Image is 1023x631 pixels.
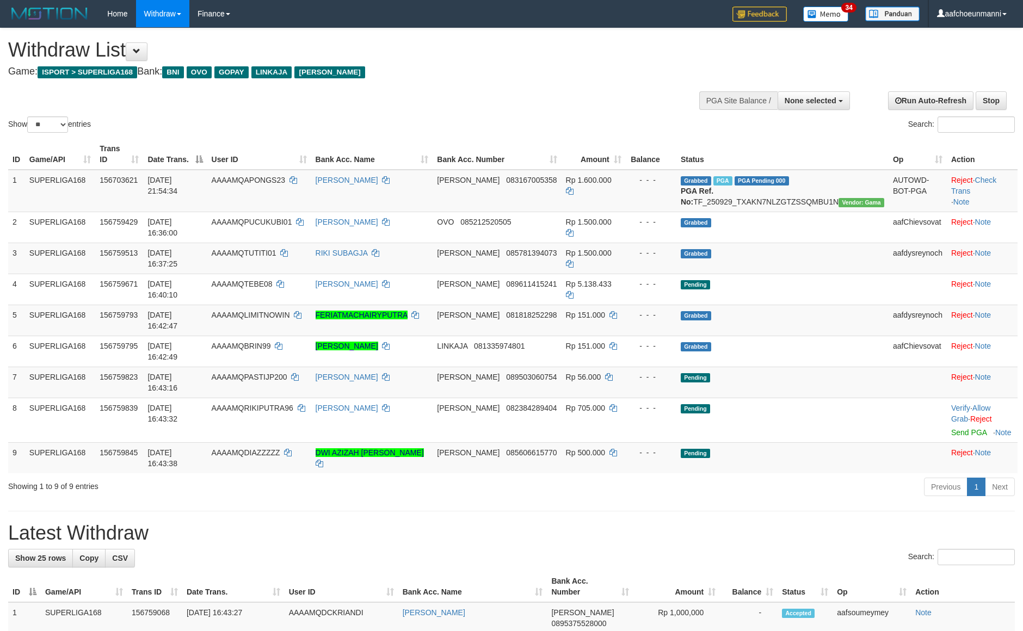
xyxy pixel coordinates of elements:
[951,448,973,457] a: Reject
[311,139,433,170] th: Bank Acc. Name: activate to sort column ascending
[735,176,789,185] span: PGA Pending
[212,280,273,288] span: AAAAMQTEBE08
[626,139,676,170] th: Balance
[147,176,177,195] span: [DATE] 21:54:34
[630,216,672,227] div: - - -
[889,170,947,212] td: AUTOWD-BOT-PGA
[908,549,1015,565] label: Search:
[147,218,177,237] span: [DATE] 16:36:00
[316,249,368,257] a: RIKI SUBAGJA
[951,176,973,184] a: Reject
[841,3,856,13] span: 34
[100,404,138,412] span: 156759839
[100,176,138,184] span: 156703621
[566,404,605,412] span: Rp 705.000
[681,373,710,382] span: Pending
[681,249,711,258] span: Grabbed
[947,243,1018,274] td: ·
[72,549,106,567] a: Copy
[947,212,1018,243] td: ·
[803,7,849,22] img: Button%20Memo.svg
[630,279,672,289] div: - - -
[8,398,25,442] td: 8
[566,448,605,457] span: Rp 500.000
[251,66,292,78] span: LINKAJA
[630,175,672,185] div: - - -
[79,554,98,562] span: Copy
[437,280,500,288] span: [PERSON_NAME]
[437,373,500,381] span: [PERSON_NAME]
[147,249,177,268] span: [DATE] 16:37:25
[95,139,143,170] th: Trans ID: activate to sort column ascending
[212,373,287,381] span: AAAAMQPASTIJP200
[25,274,95,305] td: SUPERLIGA168
[630,372,672,382] div: - - -
[951,280,973,288] a: Reject
[8,170,25,212] td: 1
[506,373,557,381] span: Copy 089503060754 to clipboard
[947,305,1018,336] td: ·
[147,280,177,299] span: [DATE] 16:40:10
[778,571,833,602] th: Status: activate to sort column ascending
[506,280,557,288] span: Copy 089611415241 to clipboard
[41,571,127,602] th: Game/API: activate to sort column ascending
[8,305,25,336] td: 5
[630,403,672,413] div: - - -
[212,342,271,350] span: AAAAMQBRIN99
[720,571,778,602] th: Balance: activate to sort column ascending
[506,249,557,257] span: Copy 085781394073 to clipboard
[460,218,511,226] span: Copy 085212520505 to clipboard
[147,373,177,392] span: [DATE] 16:43:16
[112,554,128,562] span: CSV
[38,66,137,78] span: ISPORT > SUPERLIGA168
[630,341,672,351] div: - - -
[947,274,1018,305] td: ·
[214,66,249,78] span: GOPAY
[433,139,561,170] th: Bank Acc. Number: activate to sort column ascending
[951,311,973,319] a: Reject
[947,442,1018,473] td: ·
[566,311,605,319] span: Rp 151.000
[681,449,710,458] span: Pending
[953,197,970,206] a: Note
[630,447,672,458] div: - - -
[8,477,418,492] div: Showing 1 to 9 of 9 entries
[713,176,732,185] span: Marked by aafchhiseyha
[681,218,711,227] span: Grabbed
[947,139,1018,170] th: Action
[699,91,778,110] div: PGA Site Balance /
[143,139,207,170] th: Date Trans.: activate to sort column descending
[681,311,711,320] span: Grabbed
[100,280,138,288] span: 156759671
[951,373,973,381] a: Reject
[212,249,276,257] span: AAAAMQTUTITI01
[630,248,672,258] div: - - -
[437,176,500,184] span: [PERSON_NAME]
[951,428,987,437] a: Send PGA
[25,170,95,212] td: SUPERLIGA168
[889,305,947,336] td: aafdysreynoch
[951,404,990,423] span: ·
[25,139,95,170] th: Game/API: activate to sort column ascending
[162,66,183,78] span: BNI
[506,176,557,184] span: Copy 083167005358 to clipboard
[506,448,557,457] span: Copy 085606615770 to clipboard
[316,218,378,226] a: [PERSON_NAME]
[951,404,990,423] a: Allow Grab
[681,187,713,206] b: PGA Ref. No:
[8,243,25,274] td: 3
[506,404,557,412] span: Copy 082384289404 to clipboard
[437,342,467,350] span: LINKAJA
[889,336,947,367] td: aafChievsovat
[147,342,177,361] span: [DATE] 16:42:49
[212,218,292,226] span: AAAAMQPUCUKUBI01
[8,571,41,602] th: ID: activate to sort column descending
[566,249,612,257] span: Rp 1.500.000
[212,448,280,457] span: AAAAMQDIAZZZZZ
[785,96,836,105] span: None selected
[25,367,95,398] td: SUPERLIGA168
[889,243,947,274] td: aafdysreynoch
[100,342,138,350] span: 156759795
[25,243,95,274] td: SUPERLIGA168
[506,311,557,319] span: Copy 081818252298 to clipboard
